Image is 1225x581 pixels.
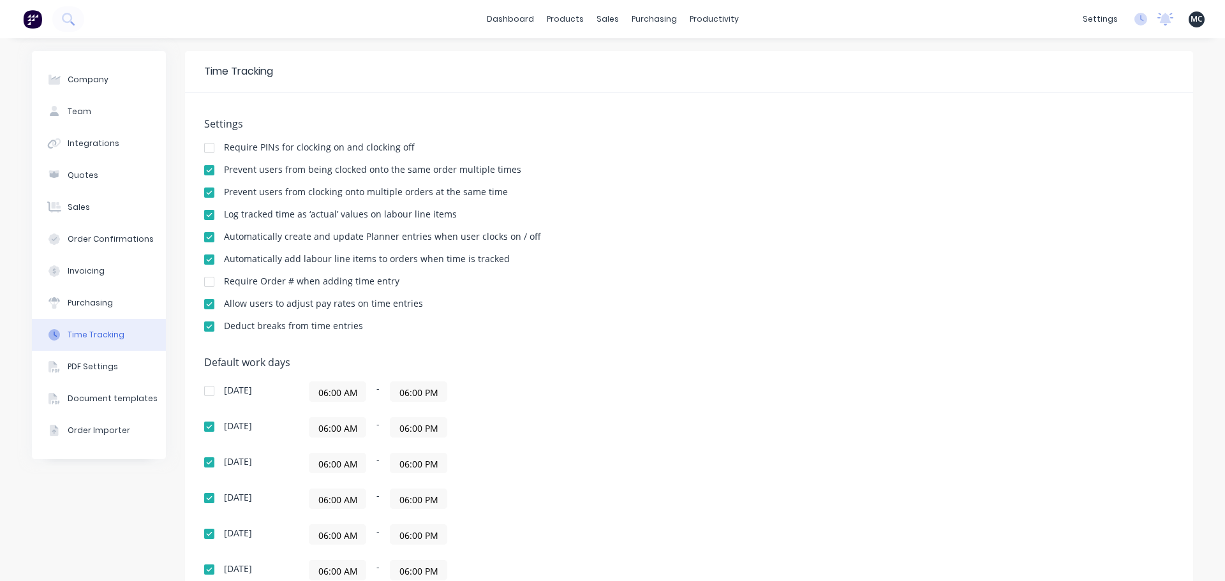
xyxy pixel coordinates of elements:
button: PDF Settings [32,351,166,383]
div: Document templates [68,393,158,404]
div: Prevent users from clocking onto multiple orders at the same time [224,188,508,196]
div: [DATE] [224,386,252,395]
button: Quotes [32,159,166,191]
h5: Default work days [204,357,1174,369]
button: Order Confirmations [32,223,166,255]
div: productivity [683,10,745,29]
div: Sales [68,202,90,213]
div: PDF Settings [68,361,118,372]
div: [DATE] [224,493,252,502]
div: sales [590,10,625,29]
div: Company [68,74,108,85]
img: Factory [23,10,42,29]
div: Deduct breaks from time entries [224,321,363,330]
input: Finish [390,489,447,508]
button: Purchasing [32,287,166,319]
div: - [309,381,628,402]
input: Finish [390,561,447,580]
button: Team [32,96,166,128]
div: Time Tracking [204,64,273,79]
div: settings [1076,10,1124,29]
input: Finish [390,525,447,544]
div: purchasing [625,10,683,29]
div: - [309,524,628,545]
div: - [309,560,628,580]
div: Quotes [68,170,98,181]
div: - [309,417,628,438]
div: [DATE] [224,457,252,466]
input: Start [309,382,366,401]
div: Require Order # when adding time entry [224,277,399,286]
div: Automatically add labour line items to orders when time is tracked [224,254,510,263]
input: Finish [390,418,447,437]
input: Start [309,418,366,437]
div: - [309,453,628,473]
button: Order Importer [32,415,166,446]
div: Time Tracking [68,329,124,341]
div: Team [68,106,91,117]
div: [DATE] [224,564,252,573]
a: dashboard [480,10,540,29]
input: Start [309,525,366,544]
input: Start [309,453,366,473]
div: Integrations [68,138,119,149]
button: Time Tracking [32,319,166,351]
input: Start [309,561,366,580]
div: Invoicing [68,265,105,277]
div: Allow users to adjust pay rates on time entries [224,299,423,308]
div: Order Importer [68,425,130,436]
div: Require PINs for clocking on and clocking off [224,143,415,152]
span: MC [1191,13,1203,25]
input: Finish [390,453,447,473]
button: Sales [32,191,166,223]
div: - [309,489,628,509]
div: Purchasing [68,297,113,309]
button: Integrations [32,128,166,159]
div: products [540,10,590,29]
input: Start [309,489,366,508]
div: [DATE] [224,529,252,538]
h5: Settings [204,118,1174,130]
div: Order Confirmations [68,233,154,245]
div: Prevent users from being clocked onto the same order multiple times [224,165,521,174]
div: Automatically create and update Planner entries when user clocks on / off [224,232,541,241]
div: Log tracked time as ‘actual’ values on labour line items [224,210,457,219]
button: Document templates [32,383,166,415]
button: Invoicing [32,255,166,287]
button: Company [32,64,166,96]
div: [DATE] [224,422,252,430]
input: Finish [390,382,447,401]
